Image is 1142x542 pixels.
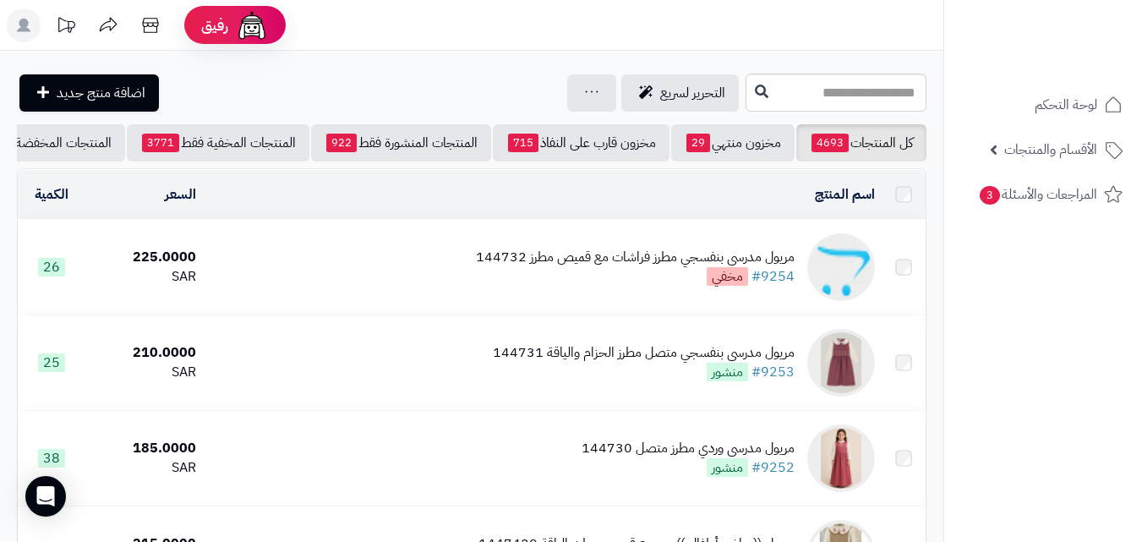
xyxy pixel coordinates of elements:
a: اضافة منتج جديد [19,74,159,112]
a: التحرير لسريع [621,74,739,112]
span: المراجعات والأسئلة [978,183,1097,206]
div: SAR [92,267,196,287]
div: SAR [92,363,196,382]
a: المنتجات المخفية فقط3771 [127,124,309,162]
span: 29 [686,134,710,152]
div: 210.0000 [92,343,196,363]
span: 25 [38,353,65,372]
span: مخفي [707,267,748,286]
span: اضافة منتج جديد [57,83,145,103]
a: #9252 [751,457,795,478]
span: منشور [707,363,748,381]
a: #9253 [751,362,795,382]
img: logo-2.png [1027,38,1126,74]
div: 225.0000 [92,248,196,267]
span: 4693 [811,134,849,152]
a: المنتجات المنشورة فقط922 [311,124,491,162]
a: مخزون قارب على النفاذ715 [493,124,669,162]
span: 3771 [142,134,179,152]
span: الأقسام والمنتجات [1004,138,1097,162]
span: 922 [326,134,357,152]
span: التحرير لسريع [660,83,725,103]
span: رفيق [201,15,228,36]
img: ai-face.png [235,8,269,42]
span: منشور [707,458,748,477]
a: مخزون منتهي29 [671,124,795,162]
div: SAR [92,458,196,478]
div: مريول مدرسي بنفسجي متصل مطرز الحزام والياقة 144731 [493,343,795,363]
a: السعر [165,184,196,205]
a: الكمية [35,184,68,205]
a: تحديثات المنصة [45,8,87,47]
span: 26 [38,258,65,276]
div: Open Intercom Messenger [25,476,66,517]
img: مريول مدرسي بنفسجي متصل مطرز الحزام والياقة 144731 [807,329,875,397]
span: 3 [980,186,1001,205]
div: مريول مدرسي وردي مطرز متصل 144730 [582,439,795,458]
img: مريول مدرسي بنفسجي مطرز فراشات مع قميص مطرز 144732 [807,233,875,301]
a: كل المنتجات4693 [796,124,926,162]
a: #9254 [751,266,795,287]
a: اسم المنتج [815,184,875,205]
a: لوحة التحكم [954,85,1132,125]
span: 715 [508,134,538,152]
div: مريول مدرسي بنفسجي مطرز فراشات مع قميص مطرز 144732 [476,248,795,267]
span: لوحة التحكم [1035,93,1097,117]
a: المراجعات والأسئلة3 [954,174,1132,215]
img: مريول مدرسي وردي مطرز متصل 144730 [807,424,875,492]
div: 185.0000 [92,439,196,458]
span: 38 [38,449,65,468]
